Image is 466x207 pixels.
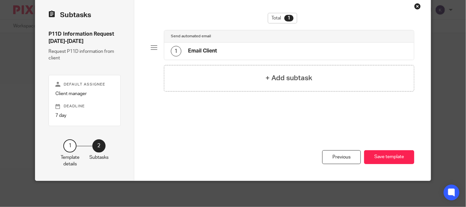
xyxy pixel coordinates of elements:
div: 1 [171,46,181,56]
h4: Send automated email [171,34,211,39]
div: 1 [284,15,294,21]
div: 1 [63,139,77,153]
p: Deadline [55,104,114,109]
p: Subtasks [89,154,109,161]
h2: Subtasks [48,10,91,21]
button: Save template [364,150,414,164]
div: 2 [92,139,106,153]
p: Default assignee [55,82,114,87]
p: Client manager [55,90,114,97]
h4: P11D Information Request [DATE]-[DATE] [48,31,121,45]
div: Total [268,13,297,23]
div: Previous [322,150,361,164]
h4: + Add subtask [265,73,312,83]
p: 7 day [55,112,114,119]
p: Request P11D information from client [48,48,121,62]
h4: Email Client [188,48,217,54]
div: Close this dialog window [414,3,421,10]
p: Template details [61,154,79,168]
